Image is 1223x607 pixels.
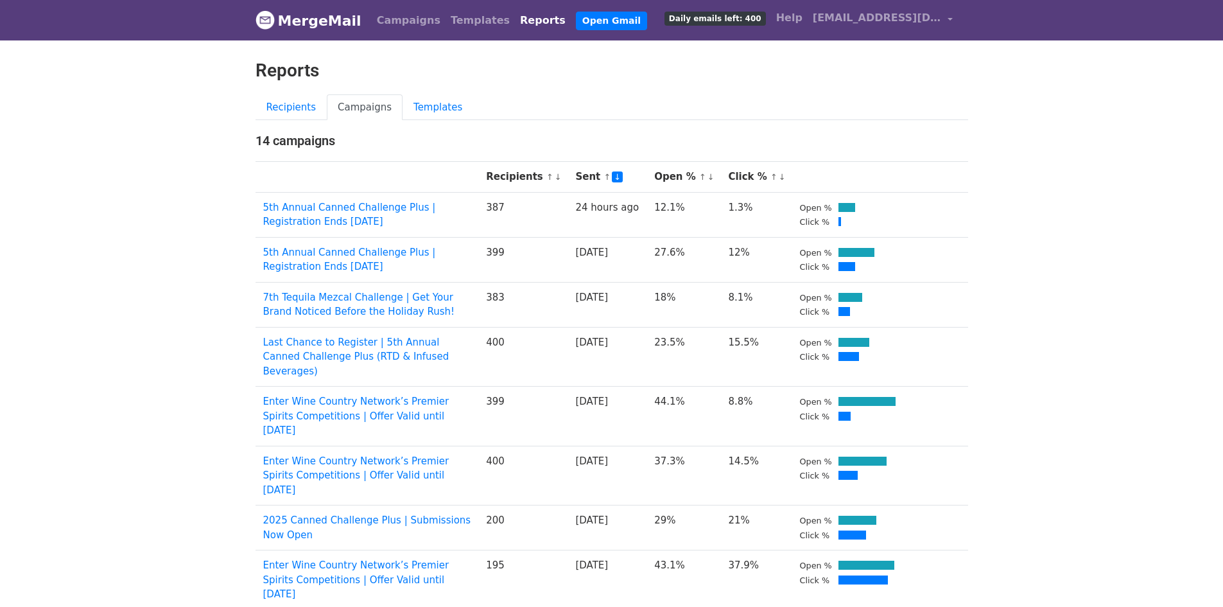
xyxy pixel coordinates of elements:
td: [DATE] [568,282,646,327]
td: 1.3% [720,192,792,237]
td: 15.5% [720,327,792,387]
td: 399 [478,387,568,446]
h2: Reports [256,60,968,82]
a: Enter Wine Country Network’s Premier Spirits Competitions | Offer Valid until [DATE] [263,396,449,436]
td: 200 [478,506,568,550]
td: 400 [478,446,568,506]
th: Click % [720,162,792,193]
small: Open % [800,561,832,570]
a: Daily emails left: 400 [659,5,771,31]
a: Open Gmail [576,12,647,30]
td: 399 [478,237,568,282]
a: ↓ [612,172,623,182]
a: 5th Annual Canned Challenge Plus | Registration Ends [DATE] [263,247,436,273]
a: ↑ [699,172,706,182]
small: Click % [800,352,830,362]
a: [EMAIL_ADDRESS][DOMAIN_NAME] [808,5,958,35]
a: ↓ [555,172,562,182]
a: ↑ [546,172,553,182]
small: Click % [800,576,830,585]
small: Open % [800,203,832,213]
td: [DATE] [568,506,646,550]
a: Campaigns [372,8,446,33]
a: Help [771,5,808,31]
td: 27.6% [646,237,720,282]
td: [DATE] [568,327,646,387]
small: Click % [800,471,830,480]
small: Click % [800,307,830,317]
td: 12.1% [646,192,720,237]
a: 5th Annual Canned Challenge Plus | Registration Ends [DATE] [263,202,436,228]
td: 400 [478,327,568,387]
a: ↑ [770,172,777,182]
td: 383 [478,282,568,327]
small: Click % [800,262,830,272]
a: ↑ [604,172,611,182]
td: 387 [478,192,568,237]
th: Sent [568,162,646,193]
small: Open % [800,516,832,525]
td: 8.8% [720,387,792,446]
th: Recipients [478,162,568,193]
small: Open % [800,248,832,258]
small: Open % [800,457,832,466]
a: Recipients [256,94,327,121]
td: [DATE] [568,446,646,506]
a: Enter Wine Country Network’s Premier Spirits Competitions | Offer Valid until [DATE] [263,455,449,496]
td: 21% [720,506,792,550]
small: Click % [800,217,830,227]
td: 44.1% [646,387,720,446]
td: 14.5% [720,446,792,506]
a: ↓ [707,172,715,182]
td: 12% [720,237,792,282]
small: Open % [800,338,832,347]
a: Templates [403,94,473,121]
iframe: Chat Widget [1159,545,1223,607]
th: Open % [646,162,720,193]
a: 7th Tequila Mezcal Challenge | Get Your Brand Noticed Before the Holiday Rush! [263,292,455,318]
small: Open % [800,397,832,407]
a: Enter Wine Country Network’s Premier Spirits Competitions | Offer Valid until [DATE] [263,559,449,600]
span: Daily emails left: 400 [664,12,766,26]
td: 29% [646,506,720,550]
td: 37.3% [646,446,720,506]
small: Click % [800,412,830,421]
a: Reports [515,8,571,33]
small: Open % [800,293,832,303]
td: [DATE] [568,237,646,282]
small: Click % [800,531,830,540]
a: Templates [446,8,515,33]
img: MergeMail logo [256,10,275,30]
td: 23.5% [646,327,720,387]
h4: 14 campaigns [256,133,968,148]
a: ↓ [779,172,786,182]
td: 18% [646,282,720,327]
a: Campaigns [327,94,403,121]
span: [EMAIL_ADDRESS][DOMAIN_NAME] [813,10,941,26]
td: 8.1% [720,282,792,327]
a: MergeMail [256,7,361,34]
td: [DATE] [568,387,646,446]
a: 2025 Canned Challenge Plus | Submissions Now Open [263,515,471,541]
td: 24 hours ago [568,192,646,237]
a: Last Chance to Register | 5th Annual Canned Challenge Plus (RTD & Infused Beverages) [263,337,449,377]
